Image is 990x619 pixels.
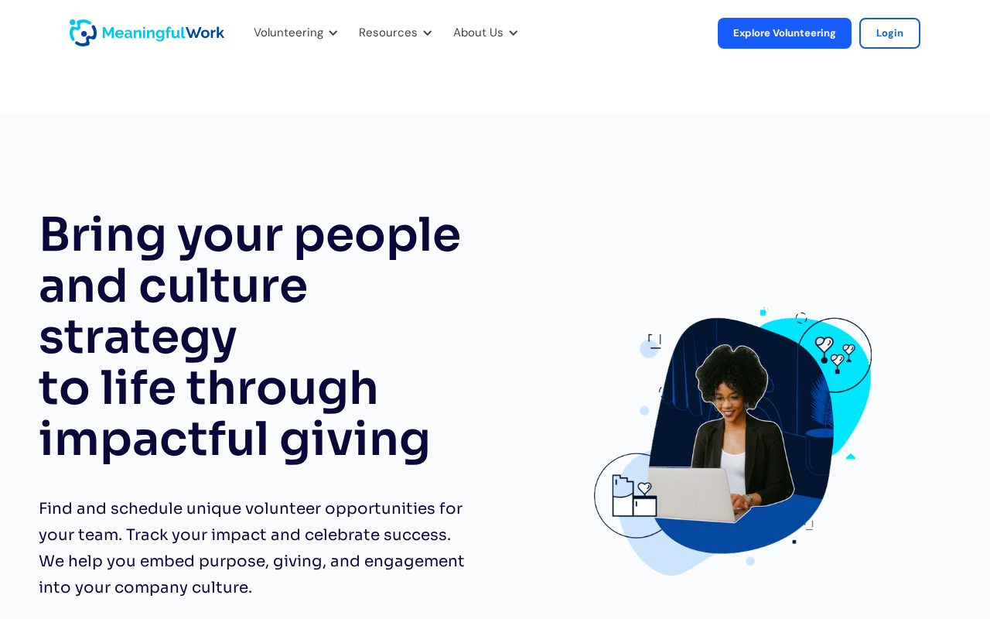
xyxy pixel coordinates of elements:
a: Explore Volunteering [718,18,852,49]
a: home [70,19,108,46]
div: About Us [444,8,522,59]
div: Volunteering [254,23,323,43]
div: Volunteering [244,8,342,59]
div: Resources [359,23,418,43]
div: Resources [350,8,436,59]
h1: Bring your people and culture strategy to life through impactful giving [39,210,476,465]
img: An employee volunteer giving skills to the causes she cares about. [594,307,872,576]
p: Find and schedule unique volunteer opportunities for your team. Track your impact and celebrate s... [39,496,476,601]
a: Login [859,18,920,49]
div: About Us [453,23,504,43]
